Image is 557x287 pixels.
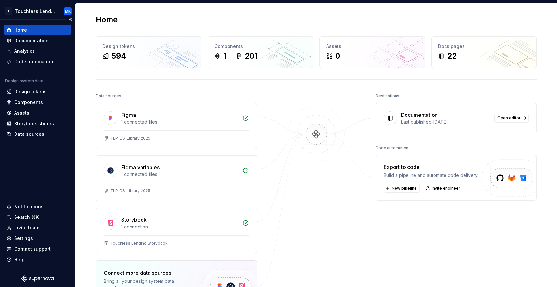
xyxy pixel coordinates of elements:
[335,51,340,61] div: 0
[14,27,27,33] div: Home
[103,43,194,50] div: Design tokens
[4,255,71,265] button: Help
[14,110,29,116] div: Assets
[494,114,529,123] a: Open editor
[432,186,460,191] span: Invite engineer
[424,184,463,193] a: Invite engineer
[14,48,35,54] div: Analytics
[121,119,239,125] div: 1 connected files
[4,244,71,254] button: Contact support
[376,143,408,153] div: Code automation
[14,37,49,44] div: Documentation
[104,269,191,277] div: Connect more data sources
[384,184,420,193] button: New pipeline
[4,97,71,107] a: Components
[438,43,530,50] div: Docs pages
[497,116,521,121] span: Open editor
[5,79,43,84] div: Design system data
[376,91,399,100] div: Destinations
[14,59,53,65] div: Code automation
[96,14,118,25] h2: Home
[121,111,136,119] div: Figma
[14,256,24,263] div: Help
[96,91,121,100] div: Data sources
[121,224,239,230] div: 1 connection
[14,99,43,106] div: Components
[110,136,150,141] div: TLP_DS_Library_2025
[14,214,39,220] div: Search ⌘K
[392,186,417,191] span: New pipeline
[384,163,478,171] div: Export to code
[66,15,75,24] button: Collapse sidebar
[1,4,73,18] button: TTouchless LendingMK
[110,241,168,246] div: Touchless Lending Storybook
[4,57,71,67] a: Code automation
[4,201,71,212] button: Notifications
[14,120,54,127] div: Storybook stories
[326,43,418,50] div: Assets
[208,36,313,68] a: Components1201
[110,188,150,193] div: TLP_DS_Library_2025
[14,225,39,231] div: Invite team
[96,208,257,254] a: Storybook1 connectionTouchless Lending Storybook
[401,119,491,125] div: Last published [DATE]
[4,129,71,139] a: Data sources
[121,216,147,224] div: Storybook
[4,25,71,35] a: Home
[4,118,71,129] a: Storybook stories
[223,51,227,61] div: 1
[121,171,239,178] div: 1 connected files
[4,35,71,46] a: Documentation
[96,103,257,149] a: Figma1 connected filesTLP_DS_Library_2025
[4,212,71,222] button: Search ⌘K
[96,155,257,201] a: Figma variables1 connected filesTLP_DS_Library_2025
[21,275,54,282] svg: Supernova Logo
[112,51,126,61] div: 594
[14,88,47,95] div: Design tokens
[4,233,71,244] a: Settings
[14,131,44,137] div: Data sources
[245,51,258,61] div: 201
[14,203,44,210] div: Notifications
[4,223,71,233] a: Invite team
[65,9,71,14] div: MK
[4,87,71,97] a: Design tokens
[14,246,51,252] div: Contact support
[14,235,33,242] div: Settings
[447,51,457,61] div: 22
[4,46,71,56] a: Analytics
[214,43,306,50] div: Components
[5,7,12,15] div: T
[15,8,56,14] div: Touchless Lending
[401,111,438,119] div: Documentation
[96,36,201,68] a: Design tokens594
[121,163,160,171] div: Figma variables
[431,36,537,68] a: Docs pages22
[4,108,71,118] a: Assets
[384,172,478,179] div: Build a pipeline and automate code delivery.
[319,36,425,68] a: Assets0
